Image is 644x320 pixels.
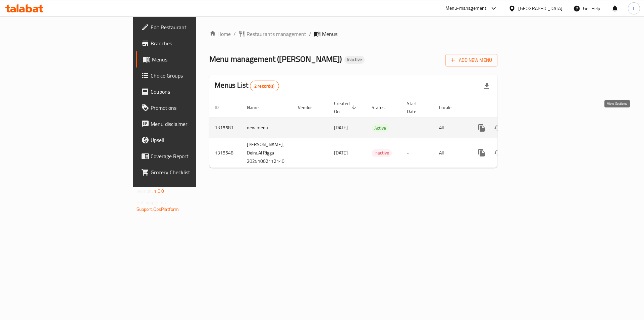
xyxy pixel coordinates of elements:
[151,152,235,160] span: Coverage Report
[209,97,543,168] table: enhanced table
[151,72,235,80] span: Choice Groups
[322,30,337,38] span: Menus
[490,145,506,161] button: Change Status
[250,83,279,89] span: 2 record(s)
[401,138,434,168] td: -
[241,138,292,168] td: [PERSON_NAME], Deira,Al Rigga 20251002112140
[372,103,393,111] span: Status
[344,56,365,64] div: Inactive
[445,4,487,12] div: Menu-management
[136,84,241,100] a: Coupons
[479,78,495,94] div: Export file
[298,103,321,111] span: Vendor
[451,56,492,64] span: Add New Menu
[439,103,460,111] span: Locale
[136,132,241,148] a: Upsell
[434,118,468,138] td: All
[445,54,497,66] button: Add New Menu
[474,120,490,136] button: more
[154,187,164,195] span: 1.0.0
[241,118,292,138] td: new menu
[344,57,365,62] span: Inactive
[137,198,167,207] span: Get support on:
[372,149,392,157] span: Inactive
[151,104,235,112] span: Promotions
[247,103,267,111] span: Name
[209,30,497,38] nav: breadcrumb
[434,138,468,168] td: All
[151,136,235,144] span: Upsell
[136,164,241,180] a: Grocery Checklist
[334,123,348,132] span: [DATE]
[372,124,389,132] span: Active
[151,23,235,31] span: Edit Restaurant
[136,67,241,84] a: Choice Groups
[238,30,306,38] a: Restaurants management
[215,80,279,91] h2: Menus List
[151,39,235,47] span: Branches
[151,88,235,96] span: Coupons
[401,118,434,138] td: -
[209,51,342,66] span: Menu management ( [PERSON_NAME] )
[633,5,635,12] span: t
[474,145,490,161] button: more
[136,51,241,67] a: Menus
[136,148,241,164] a: Coverage Report
[136,35,241,51] a: Branches
[334,99,358,116] span: Created On
[247,30,306,38] span: Restaurants management
[518,5,562,12] div: [GEOGRAPHIC_DATA]
[152,55,235,63] span: Menus
[151,120,235,128] span: Menu disclaimer
[309,30,311,38] li: /
[137,187,153,195] span: Version:
[334,148,348,157] span: [DATE]
[136,116,241,132] a: Menu disclaimer
[136,19,241,35] a: Edit Restaurant
[136,100,241,116] a: Promotions
[468,97,543,118] th: Actions
[215,103,227,111] span: ID
[407,99,426,116] span: Start Date
[137,205,179,214] a: Support.OpsPlatform
[151,168,235,176] span: Grocery Checklist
